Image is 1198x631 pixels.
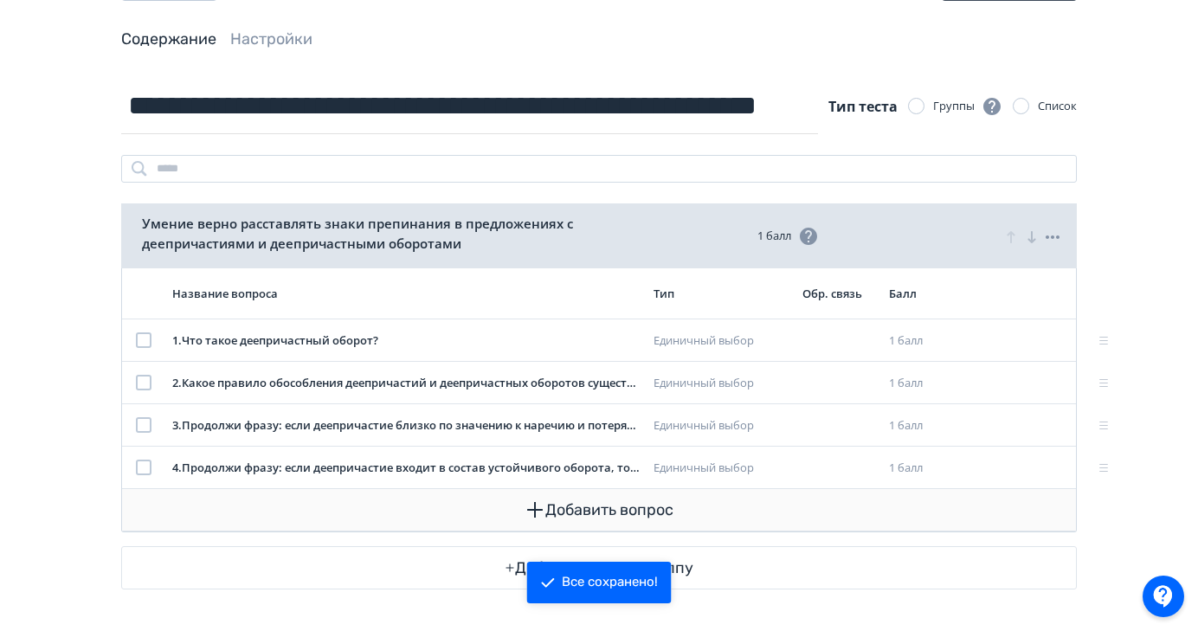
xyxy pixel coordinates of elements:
[889,332,953,350] div: 1 балл
[172,332,640,350] div: 1 . Что такое деепричастный оборот?
[654,286,789,301] div: Тип
[889,460,953,477] div: 1 балл
[172,460,640,477] div: 4 . Продолжи фразу: если деепричастие входит в состав устойчивого оборота, то оно...
[802,286,875,301] div: Обр. связь
[172,286,640,301] div: Название вопроса
[889,417,953,435] div: 1 балл
[889,286,953,301] div: Балл
[828,97,898,116] span: Тип теста
[562,574,658,591] div: Все сохранено!
[654,332,789,350] div: Единичный выбор
[122,547,1076,589] button: Добавить новую группу
[757,226,819,247] span: 1 балл
[654,375,789,392] div: Единичный выбор
[121,29,216,48] a: Содержание
[230,29,312,48] a: Настройки
[142,214,602,253] span: Умение верно расставлять знаки препинания в предложениях с деепричастиями и деепричастными оборотами
[136,489,1062,531] button: Добавить вопрос
[654,460,789,477] div: Единичный выбор
[172,417,640,435] div: 3 . Продолжи фразу: если деепричастие близко по значению к наречию и потеряло добавочное значение...
[654,417,789,435] div: Единичный выбор
[172,375,640,392] div: 2 . Какое правило обособления деепричастий и деепричастных оборотов существует?
[889,375,953,392] div: 1 балл
[933,96,1002,117] div: Группы
[1038,98,1077,115] div: Список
